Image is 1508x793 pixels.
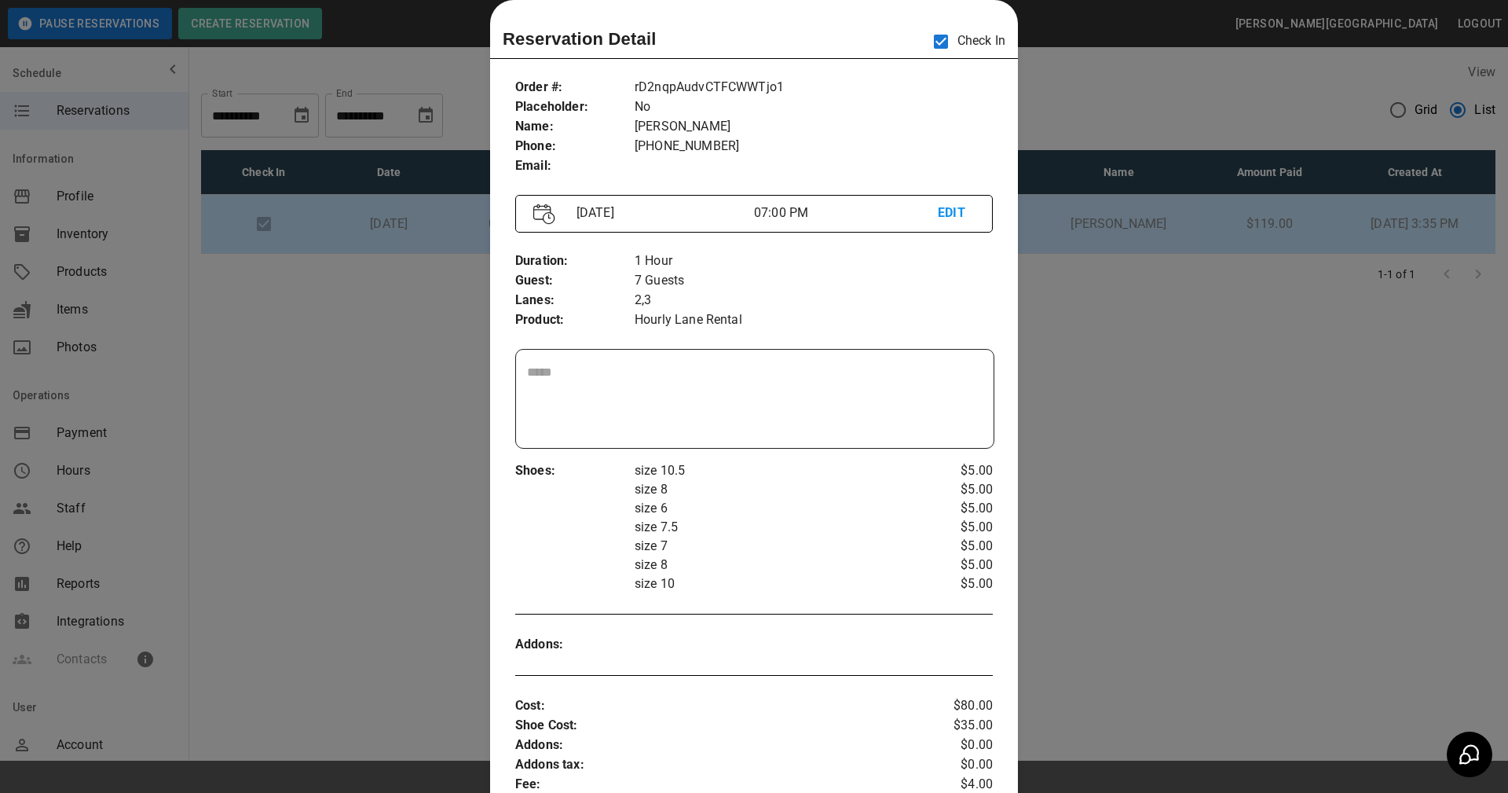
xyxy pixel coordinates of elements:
p: Lanes : [515,291,635,310]
p: $5.00 [913,556,993,575]
p: [PERSON_NAME] [635,117,993,137]
p: Cost : [515,696,913,716]
p: Order # : [515,78,635,97]
p: $0.00 [913,755,993,775]
p: Shoe Cost : [515,716,913,736]
p: 2,3 [635,291,993,310]
p: 1 Hour [635,251,993,271]
p: Hourly Lane Rental [635,310,993,330]
p: Email : [515,156,635,176]
p: $0.00 [913,736,993,755]
p: EDIT [938,204,975,223]
p: Guest : [515,271,635,291]
p: Addons : [515,635,635,655]
p: 07:00 PM [754,204,938,222]
p: size 7.5 [635,518,913,537]
p: $5.00 [913,461,993,480]
p: size 10 [635,575,913,593]
p: Addons : [515,736,913,755]
p: size 8 [635,556,913,575]
p: [PHONE_NUMBER] [635,137,993,156]
p: $5.00 [913,537,993,556]
p: Name : [515,117,635,137]
p: $5.00 [913,575,993,593]
p: Check In [924,25,1005,58]
p: $5.00 [913,518,993,537]
p: size 7 [635,537,913,556]
p: $5.00 [913,480,993,499]
p: Placeholder : [515,97,635,117]
p: Reservation Detail [503,26,657,52]
p: Addons tax : [515,755,913,775]
p: Product : [515,310,635,330]
p: $80.00 [913,696,993,716]
p: $35.00 [913,716,993,736]
p: No [635,97,993,117]
p: rD2nqpAudvCTFCWWTjo1 [635,78,993,97]
p: $5.00 [913,499,993,518]
p: [DATE] [570,204,754,222]
p: Shoes : [515,461,635,481]
p: size 8 [635,480,913,499]
p: size 10.5 [635,461,913,480]
img: Vector [533,204,555,225]
p: 7 Guests [635,271,993,291]
p: Duration : [515,251,635,271]
p: size 6 [635,499,913,518]
p: Phone : [515,137,635,156]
